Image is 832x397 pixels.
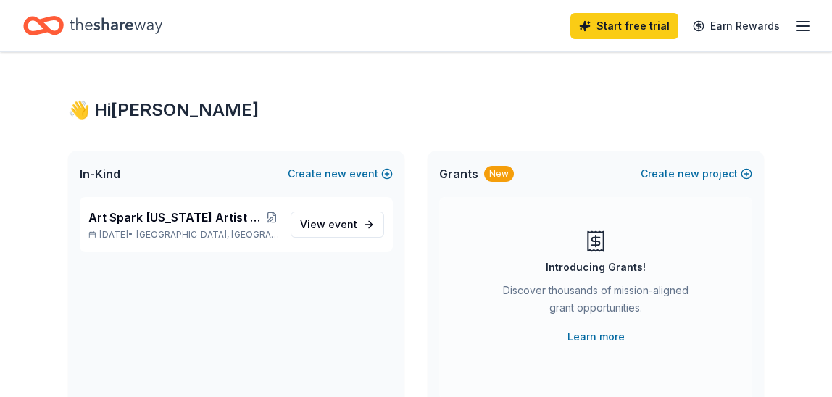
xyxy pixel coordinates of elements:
[567,328,625,346] a: Learn more
[136,229,279,241] span: [GEOGRAPHIC_DATA], [GEOGRAPHIC_DATA]
[546,259,646,276] div: Introducing Grants!
[328,218,357,230] span: event
[570,13,678,39] a: Start free trial
[325,165,346,183] span: new
[497,282,694,322] div: Discover thousands of mission-aligned grant opportunities.
[23,9,162,43] a: Home
[678,165,699,183] span: new
[88,229,279,241] p: [DATE] •
[88,209,264,226] span: Art Spark [US_STATE] Artist of the Year Awards Celebration
[291,212,384,238] a: View event
[68,99,764,122] div: 👋 Hi [PERSON_NAME]
[288,165,393,183] button: Createnewevent
[80,165,120,183] span: In-Kind
[300,216,357,233] span: View
[484,166,514,182] div: New
[439,165,478,183] span: Grants
[641,165,752,183] button: Createnewproject
[684,13,789,39] a: Earn Rewards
